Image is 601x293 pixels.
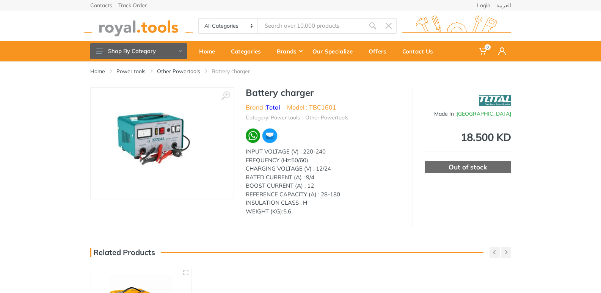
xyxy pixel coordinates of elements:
[212,67,261,75] li: Battery charger
[457,110,511,117] span: [GEOGRAPHIC_DATA]
[116,67,146,75] a: Power tools
[477,3,490,8] a: Login
[90,67,105,75] a: Home
[425,110,511,118] div: Made In :
[258,18,364,34] input: Site search
[102,96,222,191] img: Royal Tools - Battery charger
[226,43,271,59] div: Categories
[199,19,259,33] select: Category
[226,41,271,61] a: Categories
[287,103,336,112] li: Model : TBC1601
[474,41,493,61] a: 0
[496,3,511,8] a: العربية
[307,41,363,61] a: Our Specialize
[157,67,200,75] a: Other Powertools
[90,3,112,8] a: Contacts
[397,43,444,59] div: Contact Us
[425,132,511,143] div: 18.500 KD
[84,16,193,36] img: royal.tools Logo
[307,43,363,59] div: Our Specialize
[479,91,511,110] img: Total
[425,161,511,173] div: Out of stock
[266,103,280,111] a: Total
[90,43,187,59] button: Shop By Category
[363,41,397,61] a: Offers
[397,41,444,61] a: Contact Us
[246,87,401,98] h1: Battery charger
[402,16,511,36] img: royal.tools Logo
[363,43,397,59] div: Offers
[246,128,260,143] img: wa.webp
[90,248,155,257] h3: Related Products
[271,43,307,59] div: Brands
[262,128,278,144] img: ma.webp
[118,3,147,8] a: Track Order
[246,147,401,216] div: INPUT VOLTAGE (V) : 220-240 FREQUENCY (Hz:50/60) CHARGING VOLTAGE (V) : 12/24 RATED CURRENT (A) :...
[485,44,491,50] span: 0
[90,67,511,75] nav: breadcrumb
[194,43,226,59] div: Home
[246,114,348,122] li: Category: Power tools - Other Powertools
[194,41,226,61] a: Home
[246,103,280,112] li: Brand :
